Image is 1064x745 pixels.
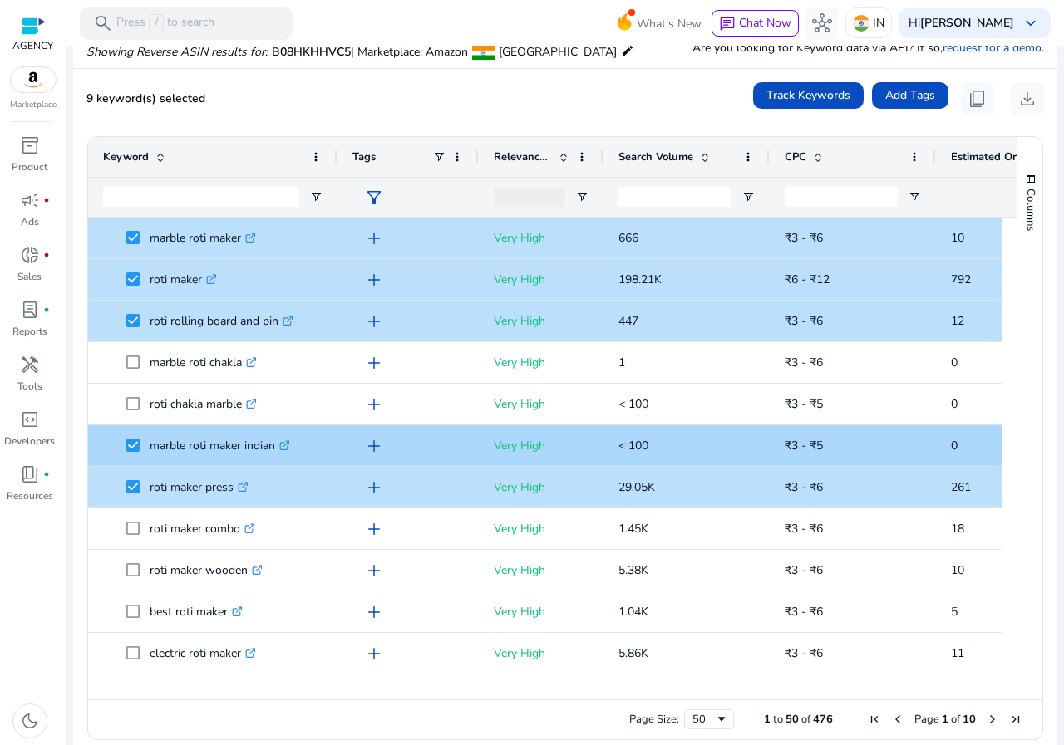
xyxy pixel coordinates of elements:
[1011,82,1044,115] button: download
[494,262,589,297] p: Very High
[150,595,243,629] p: best roti maker
[812,13,832,33] span: hub
[20,355,40,375] span: handyman
[150,636,256,670] p: electric roti maker
[618,272,662,287] span: 198.21K
[785,230,823,246] span: ₹3 - ₹6
[494,429,589,463] p: Very High
[618,187,731,207] input: Search Volume Filter Input
[11,67,56,92] img: amazon.svg
[951,562,964,578] span: 10
[719,16,736,32] span: chat
[43,197,50,203] span: fiber_manual_record
[968,89,988,109] span: content_copy
[741,190,755,203] button: Open Filter Menu
[618,313,638,329] span: 447
[17,379,42,394] p: Tools
[853,15,869,32] img: in.svg
[785,396,823,412] span: ₹3 - ₹5
[86,44,268,60] i: Showing Reverse ASIN results for:
[920,15,1014,31] b: [PERSON_NAME]
[739,15,791,31] span: Chat Now
[20,300,40,320] span: lab_profile
[364,478,384,497] span: add
[618,355,625,370] span: 1
[364,270,384,290] span: add
[951,230,964,246] span: 10
[351,44,468,60] span: | Marketplace: Amazon
[872,82,948,109] button: Add Tags
[637,9,702,38] span: What's New
[494,304,589,338] p: Very High
[618,521,648,537] span: 1.45K
[951,712,960,727] span: of
[1009,713,1022,726] div: Last Page
[103,149,149,164] span: Keyword
[951,479,971,495] span: 261
[150,346,257,380] p: marble roti chakla
[364,311,384,331] span: add
[150,304,293,338] p: roti rolling board and pin
[494,678,589,712] p: Very High
[20,245,40,265] span: donut_small
[873,8,884,37] p: IN
[909,17,1014,29] p: Hi
[20,135,40,155] span: inventory_2
[885,86,935,104] span: Add Tags
[951,521,964,537] span: 18
[494,595,589,629] p: Very High
[618,479,655,495] span: 29.05K
[951,272,971,287] span: 792
[364,602,384,622] span: add
[629,712,679,727] div: Page Size:
[785,604,823,620] span: ₹3 - ₹6
[43,252,50,258] span: fiber_manual_record
[1021,13,1041,33] span: keyboard_arrow_down
[951,604,958,620] span: 5
[785,562,823,578] span: ₹3 - ₹6
[352,149,376,164] span: Tags
[951,149,1051,164] span: Estimated Orders/Month
[10,99,57,111] p: Marketplace
[364,561,384,581] span: add
[12,38,53,53] p: AGENCY
[150,262,217,297] p: roti maker
[951,438,958,453] span: 0
[712,10,799,37] button: chatChat Now
[785,149,806,164] span: CPC
[951,313,964,329] span: 12
[150,470,249,504] p: roti maker press
[494,346,589,380] p: Very High
[914,712,939,727] span: Page
[494,149,552,164] span: Relevance Score
[618,562,648,578] span: 5.38K
[753,82,864,109] button: Track Keywords
[494,221,589,255] p: Very High
[785,521,823,537] span: ₹3 - ₹6
[116,14,214,32] p: Press to search
[150,553,263,587] p: roti maker wooden
[4,434,55,448] p: Developers
[43,471,50,478] span: fiber_manual_record
[785,355,823,370] span: ₹3 - ₹6
[20,711,40,731] span: dark_mode
[150,678,256,712] p: robotic roti maker
[805,7,839,40] button: hub
[364,519,384,539] span: add
[961,82,994,115] button: content_copy
[1017,89,1037,109] span: download
[20,190,40,210] span: campaign
[618,438,648,453] span: < 100
[575,190,589,203] button: Open Filter Menu
[785,313,823,329] span: ₹3 - ₹6
[494,512,589,546] p: Very High
[942,712,948,727] span: 1
[364,353,384,373] span: add
[951,645,964,661] span: 11
[813,712,833,727] span: 476
[868,713,881,726] div: First Page
[103,187,299,207] input: Keyword Filter Input
[785,272,830,287] span: ₹6 - ₹12
[494,387,589,421] p: Very High
[801,712,810,727] span: of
